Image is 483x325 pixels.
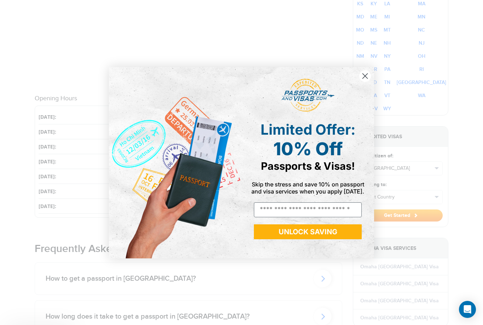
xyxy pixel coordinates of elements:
[359,70,371,82] button: Close dialog
[251,181,364,195] span: Skip the stress and save 10% on passport and visa services when you apply [DATE].
[459,301,476,318] div: Open Intercom Messenger
[273,138,343,159] span: 10% Off
[281,79,334,112] img: passports and visas
[261,121,355,138] span: Limited Offer:
[254,224,362,239] button: UNLOCK SAVING
[261,160,355,172] span: Passports & Visas!
[109,67,241,258] img: de9cda0d-0715-46ca-9a25-073762a91ba7.png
